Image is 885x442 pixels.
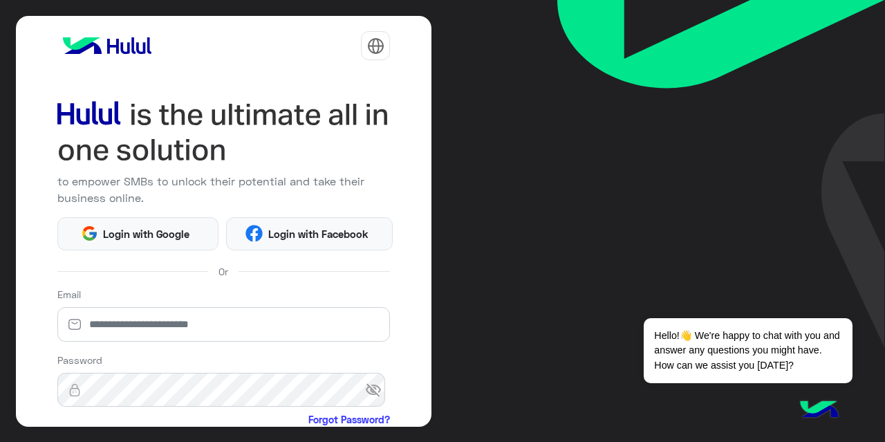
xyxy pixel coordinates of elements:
span: Or [218,264,228,279]
a: Forgot Password? [308,412,390,427]
img: hululLoginTitle_EN.svg [57,97,391,168]
span: Login with Google [98,226,195,242]
img: tab [367,37,384,55]
img: hulul-logo.png [795,387,844,435]
p: to empower SMBs to unlock their potential and take their business online. [57,173,391,207]
label: Email [57,287,81,302]
button: Login with Google [57,217,218,250]
button: Login with Facebook [226,217,393,250]
img: logo [57,32,157,59]
span: visibility_off [365,378,390,403]
label: Password [57,353,102,367]
img: Google [81,225,98,242]
span: Hello!👋 We're happy to chat with you and answer any questions you might have. How can we assist y... [644,318,852,383]
img: Facebook [245,225,263,242]
img: email [57,317,92,331]
img: lock [57,383,92,397]
span: Login with Facebook [263,226,373,242]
